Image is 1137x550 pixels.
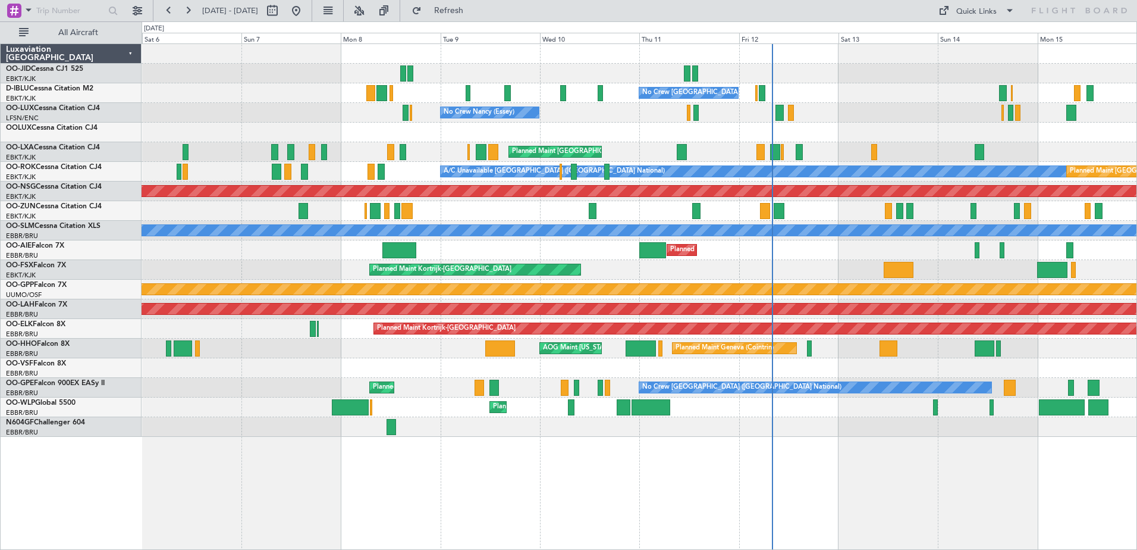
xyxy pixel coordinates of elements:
[6,321,65,328] a: OO-ELKFalcon 8X
[6,330,38,339] a: EBBR/BRU
[6,251,38,260] a: EBBR/BRU
[444,104,514,121] div: No Crew Nancy (Essey)
[373,379,588,396] div: Planned Maint [GEOGRAPHIC_DATA] ([GEOGRAPHIC_DATA] National)
[6,223,100,230] a: OO-SLMCessna Citation XLS
[6,124,98,132] a: OOLUXCessna Citation CJ4
[377,320,516,337] div: Planned Maint Kortrijk-[GEOGRAPHIC_DATA]
[642,84,841,102] div: No Crew [GEOGRAPHIC_DATA] ([GEOGRAPHIC_DATA] National)
[444,162,665,180] div: A/C Unavailable [GEOGRAPHIC_DATA] ([GEOGRAPHIC_DATA] National)
[6,144,34,151] span: OO-LXA
[6,428,38,437] a: EBBR/BRU
[6,290,42,299] a: UUMO/OSF
[6,183,102,190] a: OO-NSGCessna Citation CJ4
[441,33,540,43] div: Tue 9
[6,321,33,328] span: OO-ELK
[6,144,100,151] a: OO-LXACessna Citation CJ4
[739,33,838,43] div: Fri 12
[13,23,129,42] button: All Aircraft
[6,212,36,221] a: EBKT/KJK
[6,105,100,112] a: OO-LUXCessna Citation CJ4
[6,262,33,269] span: OO-FSX
[512,143,727,161] div: Planned Maint [GEOGRAPHIC_DATA] ([GEOGRAPHIC_DATA] National)
[6,124,32,132] span: OOLUX
[6,203,36,210] span: OO-ZUN
[6,85,29,92] span: D-IBLU
[6,408,38,417] a: EBBR/BRU
[6,173,36,182] a: EBKT/KJK
[6,262,66,269] a: OO-FSXFalcon 7X
[6,399,35,407] span: OO-WLP
[241,33,341,43] div: Sun 7
[406,1,478,20] button: Refresh
[6,192,36,201] a: EBKT/KJK
[6,419,85,426] a: N604GFChallenger 604
[493,398,555,416] div: Planned Maint Liege
[6,105,34,112] span: OO-LUX
[6,399,76,407] a: OO-WLPGlobal 5500
[6,203,102,210] a: OO-ZUNCessna Citation CJ4
[642,379,841,396] div: No Crew [GEOGRAPHIC_DATA] ([GEOGRAPHIC_DATA] National)
[6,340,70,348] a: OO-HHOFalcon 8X
[424,7,474,15] span: Refresh
[6,369,38,378] a: EBBR/BRU
[838,33,938,43] div: Sat 13
[373,261,511,279] div: Planned Maint Kortrijk-[GEOGRAPHIC_DATA]
[6,242,64,249] a: OO-AIEFalcon 7X
[639,33,739,43] div: Thu 11
[142,33,241,43] div: Sat 6
[6,380,34,387] span: OO-GPE
[6,349,38,358] a: EBBR/BRU
[6,282,34,289] span: OO-GPP
[144,24,164,34] div: [DATE]
[6,360,33,367] span: OO-VSF
[6,183,36,190] span: OO-NSG
[6,223,34,230] span: OO-SLM
[6,340,37,348] span: OO-HHO
[6,419,34,426] span: N604GF
[6,301,34,308] span: OO-LAH
[6,85,93,92] a: D-IBLUCessna Citation M2
[36,2,105,20] input: Trip Number
[6,164,36,171] span: OO-ROK
[540,33,639,43] div: Wed 10
[6,153,36,162] a: EBKT/KJK
[6,74,36,83] a: EBKT/KJK
[956,6,997,18] div: Quick Links
[6,310,38,319] a: EBBR/BRU
[6,360,66,367] a: OO-VSFFalcon 8X
[6,65,31,73] span: OO-JID
[6,271,36,280] a: EBKT/KJK
[6,114,39,123] a: LFSN/ENC
[31,29,125,37] span: All Aircraft
[938,33,1037,43] div: Sun 14
[6,242,32,249] span: OO-AIE
[6,65,83,73] a: OO-JIDCessna CJ1 525
[6,389,38,398] a: EBBR/BRU
[6,164,102,171] a: OO-ROKCessna Citation CJ4
[676,339,774,357] div: Planned Maint Geneva (Cointrin)
[202,5,258,16] span: [DATE] - [DATE]
[6,301,67,308] a: OO-LAHFalcon 7X
[6,282,67,289] a: OO-GPPFalcon 7X
[341,33,440,43] div: Mon 8
[670,241,858,259] div: Planned Maint [GEOGRAPHIC_DATA] ([GEOGRAPHIC_DATA])
[6,232,38,240] a: EBBR/BRU
[543,339,687,357] div: AOG Maint [US_STATE] ([GEOGRAPHIC_DATA])
[1038,33,1137,43] div: Mon 15
[6,380,105,387] a: OO-GPEFalcon 900EX EASy II
[6,94,36,103] a: EBKT/KJK
[932,1,1020,20] button: Quick Links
